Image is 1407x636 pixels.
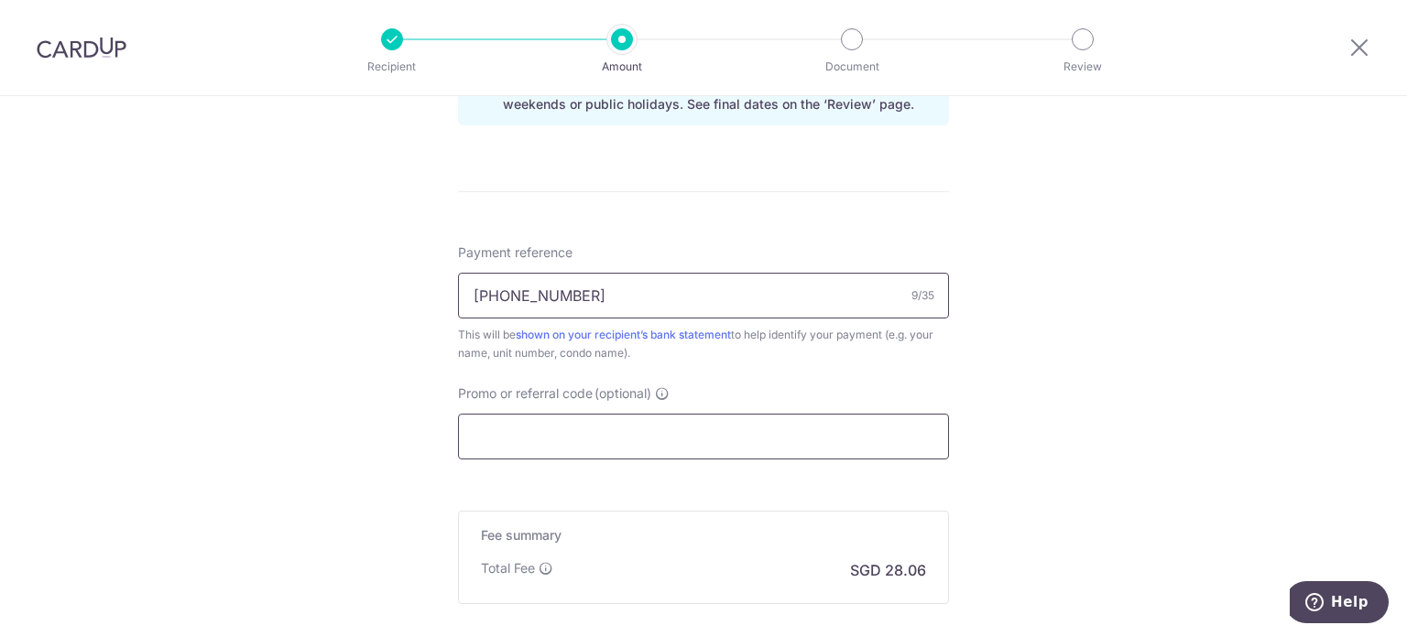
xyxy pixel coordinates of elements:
a: shown on your recipient’s bank statement [516,328,731,341]
h5: Fee summary [481,526,926,544]
p: Amount [554,58,690,76]
span: Payment reference [458,243,573,262]
span: Promo or referral code [458,384,593,403]
p: Recipient [324,58,460,76]
iframe: Opens a widget where you can find more information [1290,581,1389,627]
p: Total Fee [481,559,535,577]
div: This will be to help identify your payment (e.g. your name, unit number, condo name). [458,326,949,362]
span: (optional) [594,384,651,403]
img: CardUp [37,37,126,59]
div: 9/35 [911,286,934,305]
p: SGD 28.06 [850,559,926,581]
p: Review [1015,58,1151,76]
p: Document [784,58,920,76]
